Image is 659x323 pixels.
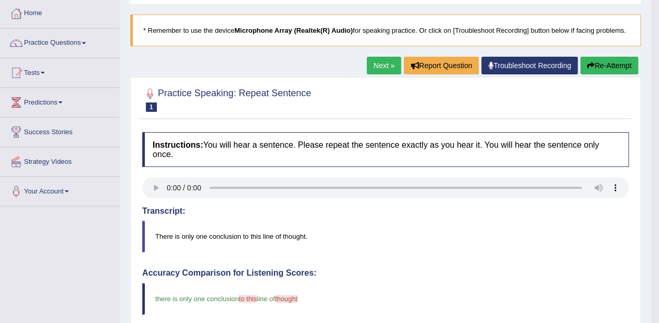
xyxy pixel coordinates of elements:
[146,102,157,112] span: 1
[130,15,641,46] blockquote: * Remember to use the device for speaking practice. Or click on [Troubleshoot Recording] button b...
[142,268,629,278] h4: Accuracy Comparison for Listening Scores:
[257,295,275,303] span: line of
[142,206,629,216] h4: Transcript:
[367,57,401,74] a: Next »
[404,57,479,74] button: Report Question
[234,27,353,34] b: Microphone Array (Realtek(R) Audio)
[1,147,119,173] a: Strategy Videos
[155,295,239,303] span: there is only one conclusion
[275,295,297,303] span: thought
[142,221,629,252] blockquote: There is only one conclusion to this line of thought.
[153,140,203,149] b: Instructions:
[1,177,119,203] a: Your Account
[580,57,638,74] button: Re-Attempt
[142,86,311,112] h2: Practice Speaking: Repeat Sentence
[1,88,119,114] a: Predictions
[481,57,578,74] a: Troubleshoot Recording
[1,118,119,144] a: Success Stories
[1,29,119,55] a: Practice Questions
[1,58,119,84] a: Tests
[142,132,629,167] h4: You will hear a sentence. Please repeat the sentence exactly as you hear it. You will hear the se...
[239,295,257,303] span: to this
